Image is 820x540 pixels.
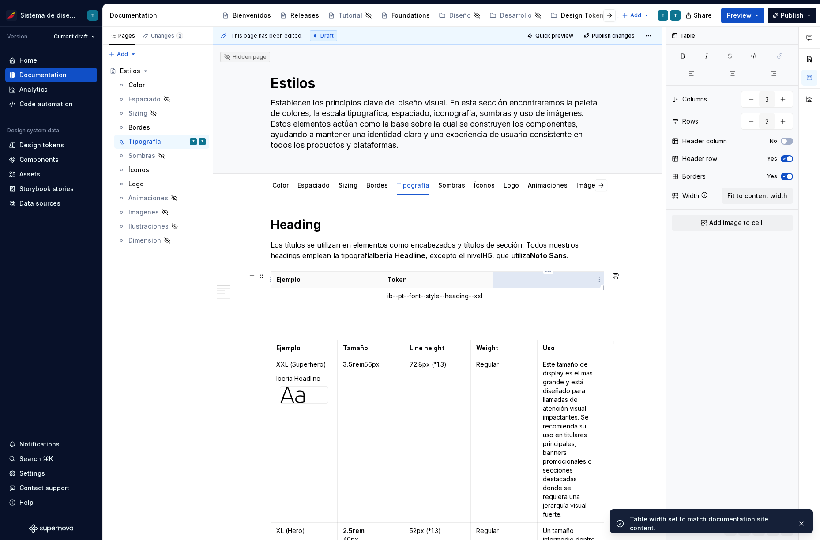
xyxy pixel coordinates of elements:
[114,135,209,149] a: TipografíaTT
[543,360,598,519] p: Este tamaño de display es el más grande y está diseñado para llamadas de atención visual impactan...
[581,30,639,42] button: Publish changes
[630,515,790,532] div: Table width set to match documentation site content.
[5,495,97,510] button: Help
[393,176,433,194] div: Tipografía
[19,469,45,478] div: Settings
[767,173,777,180] label: Yes
[482,251,492,260] strong: H5
[476,360,532,369] p: Regular
[5,452,97,466] button: Search ⌘K
[410,344,444,352] strong: Line height
[7,33,27,40] div: Version
[128,151,155,160] div: Sombras
[19,454,53,463] div: Search ⌘K
[5,481,97,495] button: Contact support
[192,137,195,146] div: T
[128,222,169,231] div: Ilustraciones
[19,199,60,208] div: Data sources
[7,127,59,134] div: Design system data
[535,32,573,39] span: Quick preview
[271,240,604,261] p: Los títulos se utilizan en elementos como encabezados y títulos de sección. Todos nuestros headin...
[106,64,209,78] a: Estilos
[343,527,365,534] strong: 2.5rem
[5,437,97,451] button: Notifications
[373,251,425,260] strong: Iberia Headline
[128,208,159,217] div: Imágenes
[218,8,275,22] a: Bienvenidos
[20,11,77,20] div: Sistema de diseño Iberia
[486,8,545,22] a: Desarrollo
[224,53,267,60] div: Hidden page
[19,440,60,449] div: Notifications
[269,73,602,94] textarea: Estilos
[19,155,59,164] div: Components
[387,292,488,300] p: ib--pt--font--style--heading--xxl
[673,12,677,19] div: T
[366,181,388,189] a: Bordes
[722,188,793,204] button: Fit to content width
[576,181,607,189] a: Imágenes
[114,191,209,205] a: Animaciones
[721,7,764,23] button: Preview
[19,170,40,179] div: Assets
[5,153,97,167] a: Components
[19,85,48,94] div: Analytics
[767,155,777,162] label: Yes
[114,163,209,177] a: Íconos
[530,251,567,260] strong: Noto Sans
[114,149,209,163] a: Sombras
[410,526,465,535] p: 52px (*1.3)
[19,141,64,150] div: Design tokens
[5,167,97,181] a: Assets
[276,360,332,369] p: XXL (Superhero)
[682,191,699,200] div: Width
[727,11,752,20] span: Preview
[5,182,97,196] a: Storybook stories
[128,236,161,245] div: Dimension
[504,181,519,189] a: Logo
[50,30,99,43] button: Current draft
[335,176,361,194] div: Sizing
[547,8,611,22] a: Design Tokens
[19,71,67,79] div: Documentation
[682,137,727,146] div: Header column
[391,11,430,20] div: Foundations
[661,12,665,19] div: T
[363,176,391,194] div: Bordes
[29,524,73,533] a: Supernova Logo
[682,154,717,163] div: Header row
[297,181,330,189] a: Espaciado
[91,12,94,19] div: T
[727,191,787,200] span: Fit to content width
[114,233,209,247] a: Dimension
[438,181,465,189] a: Sombras
[343,360,399,369] p: 56px
[294,176,333,194] div: Espaciado
[269,176,292,194] div: Color
[276,526,332,535] p: XL (Hero)
[290,11,319,20] div: Releases
[387,275,488,284] p: Token
[500,176,523,194] div: Logo
[613,339,616,346] div: T
[5,196,97,210] a: Data sources
[110,11,209,20] div: Documentation
[343,360,365,368] strong: 3.5rem
[114,106,209,120] a: Sizing
[151,32,183,39] div: Changes
[19,100,73,109] div: Code automation
[128,165,149,174] div: Íconos
[114,219,209,233] a: Ilustraciones
[19,484,69,492] div: Contact support
[218,7,617,24] div: Page tree
[120,67,140,75] div: Estilos
[682,172,706,181] div: Borders
[5,138,97,152] a: Design tokens
[128,95,161,104] div: Espaciado
[476,526,532,535] p: Regular
[5,466,97,480] a: Settings
[768,7,816,23] button: Publish
[339,181,357,189] a: Sizing
[543,344,555,352] strong: Uso
[377,8,433,22] a: Foundations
